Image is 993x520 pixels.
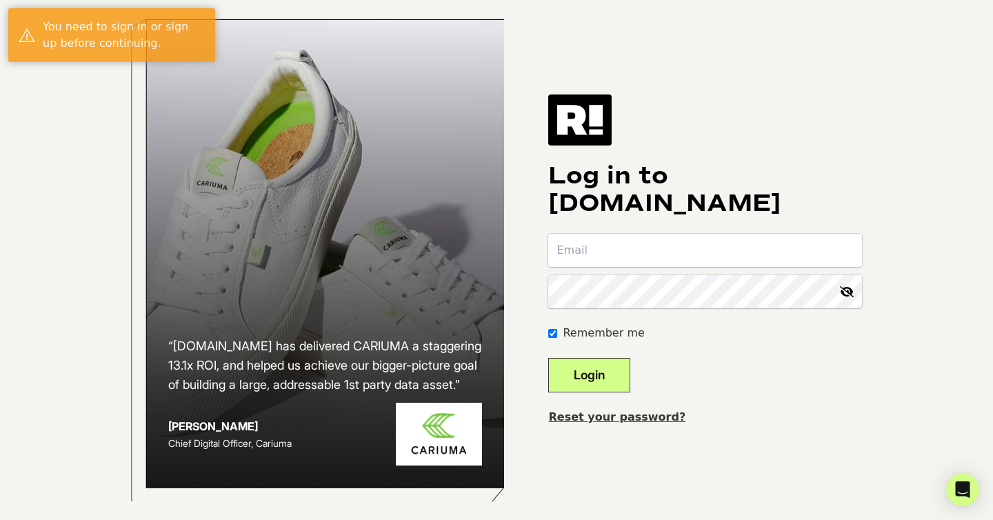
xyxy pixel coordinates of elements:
[396,403,482,466] img: Cariuma
[43,19,205,52] div: You need to sign in or sign up before continuing.
[168,337,483,394] h2: “[DOMAIN_NAME] has delivered CARIUMA a staggering 13.1x ROI, and helped us achieve our bigger-pic...
[548,358,630,392] button: Login
[548,410,685,423] a: Reset your password?
[563,325,644,341] label: Remember me
[168,419,258,433] strong: [PERSON_NAME]
[548,162,862,217] h1: Log in to [DOMAIN_NAME]
[168,437,292,449] span: Chief Digital Officer, Cariuma
[946,473,979,506] div: Open Intercom Messenger
[548,94,612,146] img: Retention.com
[548,234,862,267] input: Email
